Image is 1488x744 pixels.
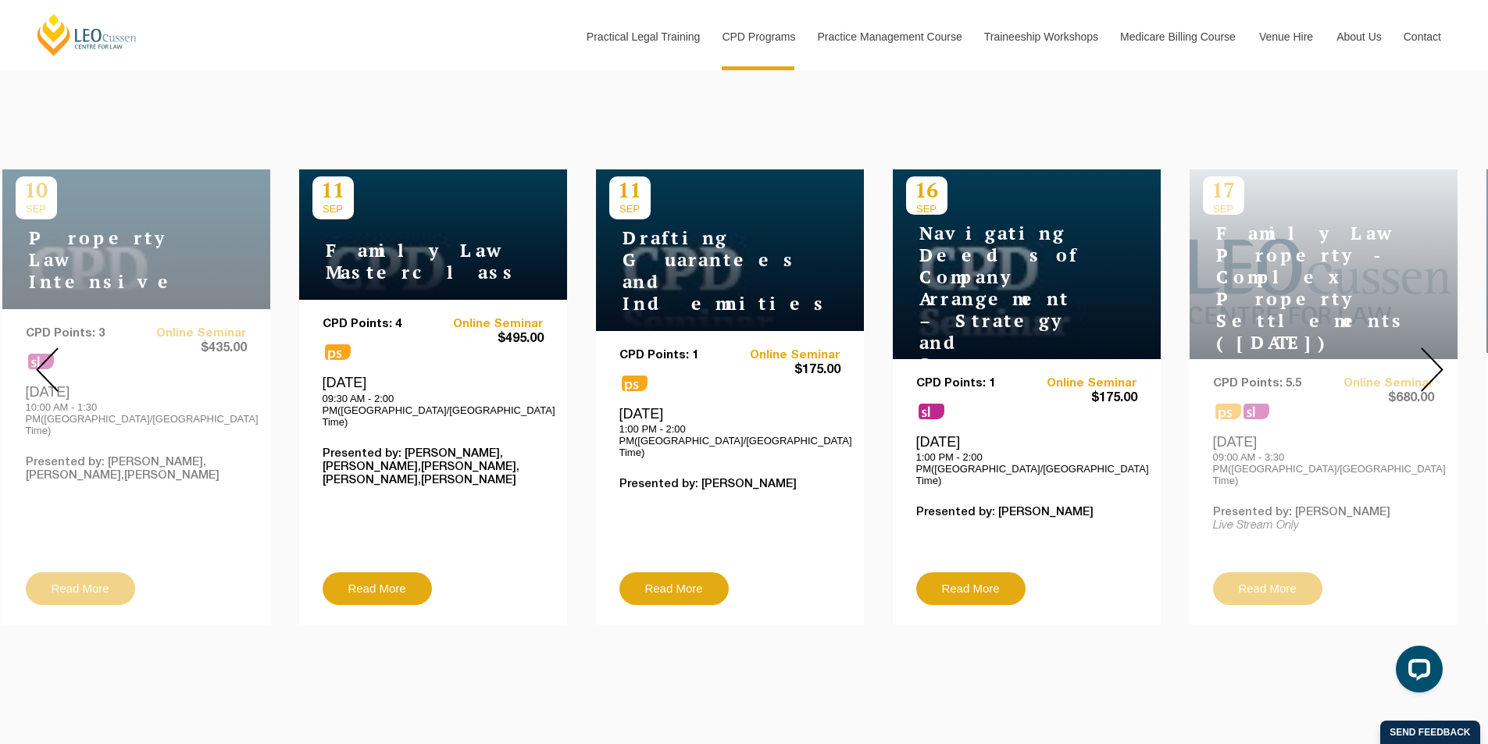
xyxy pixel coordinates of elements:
[619,478,840,491] p: Presented by: [PERSON_NAME]
[36,347,59,392] img: Prev
[323,374,544,427] div: [DATE]
[433,331,544,347] span: $495.00
[323,572,432,605] a: Read More
[806,3,972,70] a: Practice Management Course
[433,318,544,331] a: Online Seminar
[619,423,840,458] p: 1:00 PM - 2:00 PM([GEOGRAPHIC_DATA]/[GEOGRAPHIC_DATA] Time)
[1325,3,1392,70] a: About Us
[1421,347,1443,392] img: Next
[312,203,354,215] span: SEP
[622,376,648,391] span: ps
[906,176,947,203] p: 16
[906,222,1101,376] h4: Navigating Deeds of Company Arrangement – Strategy and Structure
[730,362,840,379] span: $175.00
[619,572,729,605] a: Read More
[312,176,354,203] p: 11
[1108,3,1247,70] a: Medicare Billing Course
[35,12,139,57] a: [PERSON_NAME] Centre for Law
[1247,3,1325,70] a: Venue Hire
[619,349,730,362] p: CPD Points: 1
[916,506,1137,519] p: Presented by: [PERSON_NAME]
[710,3,805,70] a: CPD Programs
[972,3,1108,70] a: Traineeship Workshops
[323,318,434,331] p: CPD Points: 4
[575,3,711,70] a: Practical Legal Training
[730,349,840,362] a: Online Seminar
[323,447,544,487] p: Presented by: [PERSON_NAME],[PERSON_NAME],[PERSON_NAME],[PERSON_NAME],[PERSON_NAME]
[1026,390,1137,407] span: $175.00
[1383,639,1449,705] iframe: LiveChat chat widget
[1026,377,1137,390] a: Online Seminar
[312,240,508,283] h4: Family Law Masterclass
[609,176,651,203] p: 11
[619,405,840,458] div: [DATE]
[906,203,947,215] span: SEP
[325,344,351,360] span: ps
[1392,3,1453,70] a: Contact
[609,227,805,315] h4: Drafting Guarantees and Indemnities
[323,393,544,428] p: 09:30 AM - 2:00 PM([GEOGRAPHIC_DATA]/[GEOGRAPHIC_DATA] Time)
[916,433,1137,486] div: [DATE]
[919,404,944,419] span: sl
[609,203,651,215] span: SEP
[916,377,1027,390] p: CPD Points: 1
[916,451,1137,486] p: 1:00 PM - 2:00 PM([GEOGRAPHIC_DATA]/[GEOGRAPHIC_DATA] Time)
[916,572,1026,605] a: Read More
